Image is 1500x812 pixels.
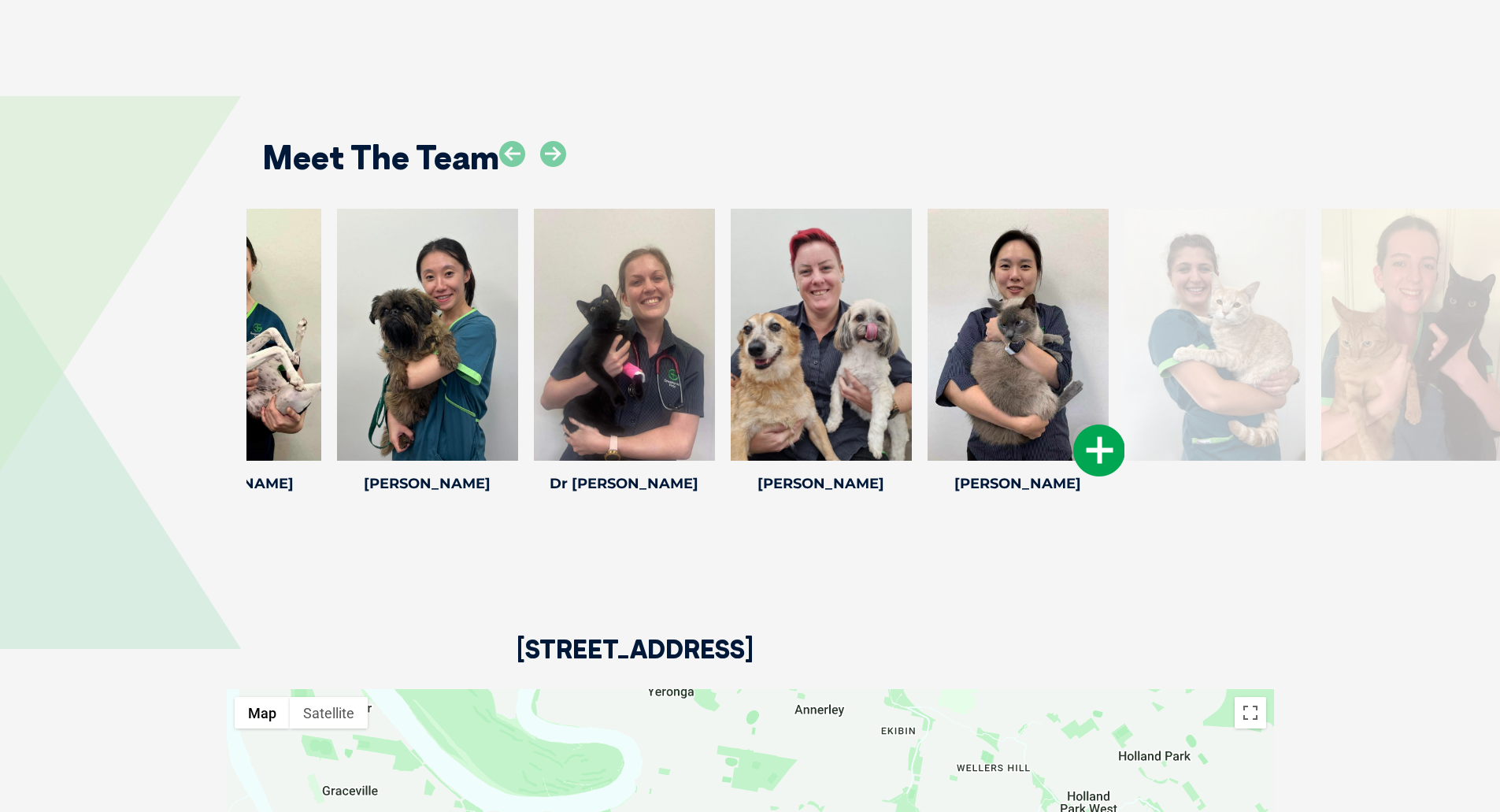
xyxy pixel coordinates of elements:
[337,476,518,491] h4: [PERSON_NAME]
[534,476,715,491] h4: Dr [PERSON_NAME]
[262,141,499,174] h2: Meet The Team
[928,476,1109,491] h4: [PERSON_NAME]
[1469,72,1485,87] button: Search
[290,697,368,729] button: Show satellite imagery
[1235,697,1266,729] button: Toggle fullscreen view
[731,476,912,491] h4: [PERSON_NAME]
[517,636,754,689] h2: [STREET_ADDRESS]
[235,697,290,729] button: Show street map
